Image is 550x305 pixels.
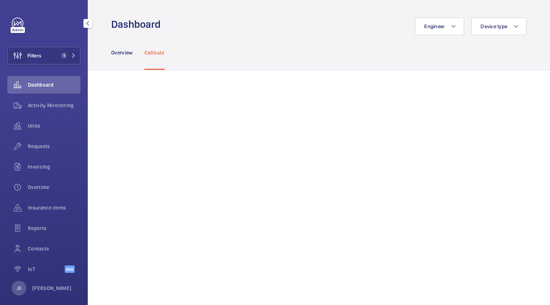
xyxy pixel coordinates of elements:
[28,184,80,191] span: Overtime
[471,18,527,35] button: Device type
[415,18,464,35] button: Engineer
[28,163,80,170] span: Invoicing
[424,23,445,29] span: Engineer
[28,143,80,150] span: Requests
[28,245,80,252] span: Contacts
[16,285,22,292] p: JK
[111,49,133,56] p: Overview
[144,49,165,56] p: Callouts
[111,18,165,31] h1: Dashboard
[28,204,80,211] span: Insurance items
[28,122,80,129] span: Units
[481,23,507,29] span: Device type
[7,47,80,64] button: Filters1
[27,52,41,59] span: Filters
[65,266,75,273] span: Beta
[28,102,80,109] span: Activity Monitoring
[28,81,80,89] span: Dashboard
[28,225,80,232] span: Reports
[61,53,67,59] span: 1
[28,266,65,273] span: IoT
[32,285,72,292] p: [PERSON_NAME]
